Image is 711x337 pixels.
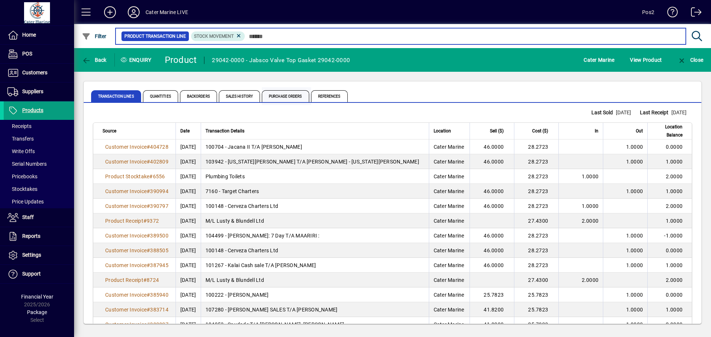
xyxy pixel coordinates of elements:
span: Receipts [7,123,31,129]
td: M/L Lusty & Blundell Ltd [201,213,429,228]
span: 2.0000 [582,277,599,283]
app-page-header-button: Close enquiry [670,53,711,67]
span: Staff [22,214,34,220]
td: 25.7823 [470,287,514,302]
span: Cater Marine [434,292,464,298]
a: Customer Invoice#404728 [103,143,171,151]
div: Cost ($) [519,127,555,135]
td: 0.0000 [647,287,692,302]
span: 390994 [150,188,168,194]
span: Cater Marine [584,54,614,66]
span: Customer Invoice [105,188,147,194]
span: Last Sold [591,109,616,117]
span: # [147,233,150,239]
span: Stock movement [194,34,234,39]
span: Cater Marine [434,144,464,150]
span: 382827 [150,321,168,327]
td: 28.2723 [514,228,558,243]
span: # [147,307,150,313]
td: 28.2723 [514,258,558,273]
a: Product Stocktake#6556 [103,172,168,181]
span: Customer Invoice [105,247,147,253]
a: Customer Invoice#390797 [103,202,171,210]
a: Write Offs [4,145,74,158]
a: Customer Invoice#388505 [103,246,171,255]
span: 402809 [150,159,168,165]
td: 107280 - [PERSON_NAME] SALES T/A [PERSON_NAME] [201,302,429,317]
a: Customer Invoice#382827 [103,320,171,328]
button: Close [675,53,705,67]
a: Stocktakes [4,183,74,195]
span: Product Transaction Line [124,33,186,40]
td: 1.0000 [647,154,692,169]
span: Cater Marine [434,159,464,165]
a: Customer Invoice#387945 [103,261,171,269]
td: 46.0000 [470,184,514,199]
span: # [149,173,153,179]
td: 25.7823 [514,287,558,302]
span: Purchase Orders [262,90,309,102]
span: Stocktakes [7,186,37,192]
span: Products [22,107,43,113]
td: 2.0000 [647,199,692,213]
span: Sell ($) [490,127,504,135]
td: [DATE] [176,169,201,184]
span: 1.0000 [626,307,643,313]
div: Source [103,127,171,135]
a: Customer Invoice#383714 [103,306,171,314]
td: 27.4300 [514,213,558,228]
div: Cater Marine LIVE [146,6,188,18]
td: 28.2723 [514,169,558,184]
span: # [147,159,150,165]
span: # [143,277,147,283]
span: Transaction Lines [91,90,141,102]
a: Staff [4,208,74,227]
td: 46.0000 [470,199,514,213]
span: Serial Numbers [7,161,47,167]
span: Customer Invoice [105,321,147,327]
td: 28.2723 [514,154,558,169]
a: Transfers [4,132,74,145]
span: Write Offs [7,148,35,154]
td: 46.0000 [470,243,514,258]
button: Cater Marine [582,53,616,67]
div: 29042-0000 - Jabsco Valve Top Gasket 29042-0000 [212,54,350,66]
span: 1.0000 [582,203,599,209]
span: 385940 [150,292,168,298]
span: Customer Invoice [105,159,147,165]
span: Customer Invoice [105,233,147,239]
td: 2.0000 [647,169,692,184]
span: [DATE] [616,109,631,115]
span: Cater Marine [434,247,464,253]
span: Out [636,127,643,135]
td: 1.0000 [647,258,692,273]
td: 46.0000 [470,154,514,169]
app-page-header-button: Back [74,53,115,67]
td: -1.0000 [647,228,692,243]
div: Sell ($) [474,127,510,135]
button: Add [98,6,122,19]
a: Suppliers [4,82,74,101]
span: # [147,203,150,209]
span: 387945 [150,262,168,268]
span: Cost ($) [532,127,548,135]
span: In [595,127,598,135]
button: View Product [628,53,664,67]
a: Settings [4,246,74,264]
span: Transfers [7,136,34,142]
div: Location [434,127,465,135]
span: 1.0000 [626,188,643,194]
span: 1.0000 [626,262,643,268]
td: [DATE] [176,184,201,199]
td: [DATE] [176,213,201,228]
td: 2.0000 [647,317,692,332]
span: [DATE] [671,109,687,115]
span: Product Receipt [105,277,143,283]
td: 41.8200 [470,317,514,332]
span: 1.0000 [626,233,643,239]
td: 25.7823 [514,317,558,332]
span: Settings [22,252,41,258]
td: 1.0000 [647,184,692,199]
td: 28.2723 [514,199,558,213]
span: Home [22,32,36,38]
